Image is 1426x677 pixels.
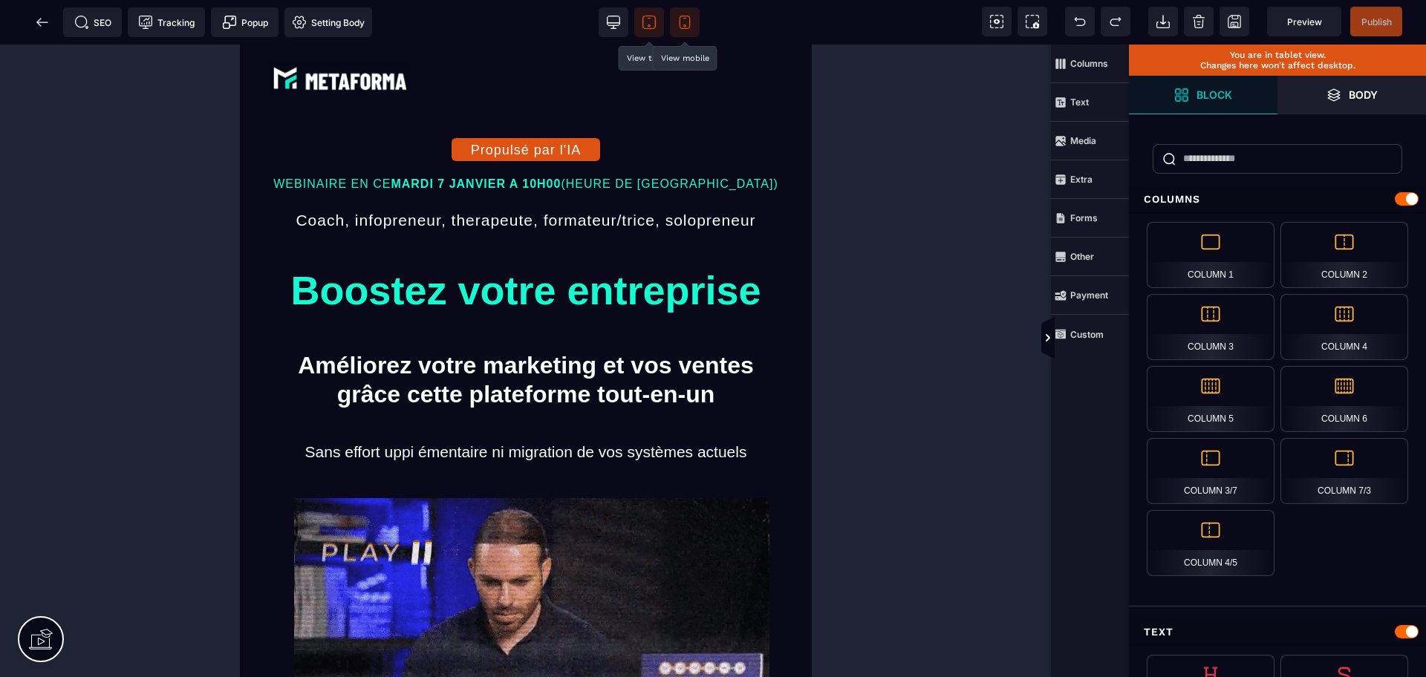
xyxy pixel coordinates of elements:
[599,7,628,37] span: View desktop
[1280,294,1408,360] div: Column 4
[982,7,1012,36] span: View components
[138,15,195,30] span: Tracking
[1287,16,1322,27] span: Preview
[321,133,538,145] span: (HEURE DE [GEOGRAPHIC_DATA])
[634,7,664,37] span: View tablet
[1350,7,1402,36] span: Save
[1220,7,1249,36] span: Save
[30,19,171,50] img: 074ec184fe1d2425f80d4b33d62ca662_abe9e435164421cb06e33ef15842a39e_e5ef653356713f0d7dd3797ab850248...
[1065,7,1095,36] span: Undo
[1129,316,1144,361] span: Toggle Views
[1147,222,1274,288] div: Column 1
[1070,329,1104,340] strong: Custom
[1051,122,1129,160] span: Media
[1018,7,1047,36] span: Screenshot
[128,7,205,37] span: Tracking code
[1136,50,1419,60] p: You are in tablet view.
[74,15,111,30] span: SEO
[1070,251,1094,262] strong: Other
[1147,510,1274,576] div: Column 4/5
[1148,7,1178,36] span: Open Import Webpage
[151,133,321,145] b: MARDI 7 JANVIER A 10H00
[33,133,151,145] span: WEBINAIRE EN CE
[211,7,279,37] span: Create Alert Modal
[1280,222,1408,288] div: Column 2
[11,163,561,189] text: Coach, infopreneur, therapeute, formateur/trice, solopreneur
[1051,160,1129,199] span: Extra
[292,15,365,30] span: Setting Body
[1184,7,1214,36] span: Clear
[1147,438,1274,504] div: Column 3/7
[27,7,57,37] span: Back
[222,15,268,30] span: Popup
[45,303,528,367] text: Améliorez votre marketing et vos ventes grâce cette plateforme tout-en-un
[284,7,372,37] span: Favicon
[1051,315,1129,353] span: Custom Block
[22,394,550,420] text: Sans effort uppi émentaire ni migration de vos systèmes actuels
[1136,60,1419,71] p: Changes here won't affect desktop.
[212,94,360,117] button: Propulsé par l'IA
[1051,83,1129,122] span: Text
[1051,45,1129,83] span: Columns
[1101,7,1130,36] span: Redo
[1147,294,1274,360] div: Column 3
[1051,238,1129,276] span: Other
[1070,58,1108,69] strong: Columns
[1070,290,1108,301] strong: Payment
[1129,76,1277,114] span: Open Blocks
[1267,7,1341,36] span: Preview
[63,7,122,37] span: Seo meta data
[1051,199,1129,238] span: Forms
[1129,186,1426,213] div: Columns
[1349,89,1378,100] strong: Body
[1051,276,1129,315] span: Payment
[1361,16,1392,27] span: Publish
[1277,76,1426,114] span: Open Layers
[1129,618,1426,646] div: Text
[1070,174,1093,185] strong: Extra
[1197,89,1232,100] strong: Block
[1280,366,1408,432] div: Column 6
[1070,97,1089,108] strong: Text
[1280,438,1408,504] div: Column 7/3
[1070,212,1098,223] strong: Forms
[1147,366,1274,432] div: Column 5
[670,7,700,37] span: View mobile
[1070,135,1096,146] strong: Media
